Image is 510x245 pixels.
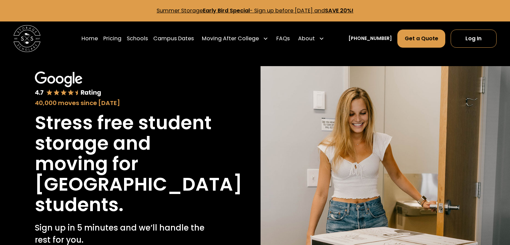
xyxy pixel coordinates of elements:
div: 40,000 moves since [DATE] [35,98,215,107]
img: Google 4.7 star rating [35,71,101,97]
strong: Early Bird Special [203,7,250,14]
a: Log In [451,30,497,48]
a: Summer StorageEarly Bird Special- Sign up before [DATE] andSAVE 20%! [157,7,353,14]
a: Campus Dates [153,29,194,48]
a: Get a Quote [397,30,445,48]
img: Storage Scholars main logo [13,25,41,52]
h1: Stress free student storage and moving for [35,113,215,174]
h1: [GEOGRAPHIC_DATA] [35,174,242,195]
strong: SAVE 20%! [325,7,353,14]
a: FAQs [276,29,290,48]
a: Pricing [103,29,121,48]
a: Schools [127,29,148,48]
a: [PHONE_NUMBER] [348,35,392,42]
div: Moving After College [202,35,259,43]
a: Home [81,29,98,48]
div: About [298,35,315,43]
h1: students. [35,195,123,215]
a: home [13,25,41,52]
div: About [295,29,327,48]
div: Moving After College [199,29,271,48]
